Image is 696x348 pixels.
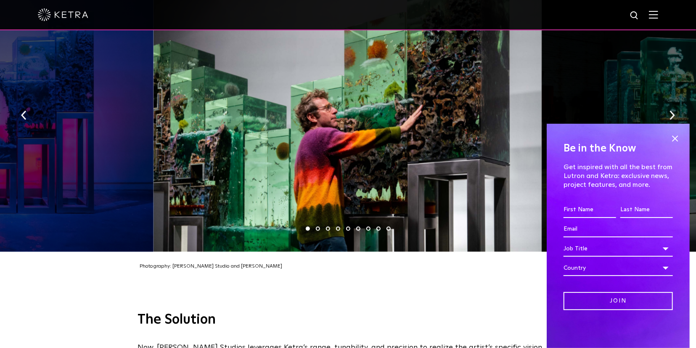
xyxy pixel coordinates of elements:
[620,202,673,218] input: Last Name
[138,311,558,329] h3: The Solution
[649,11,658,19] img: Hamburger%20Nav.svg
[564,221,673,237] input: Email
[38,8,88,21] img: ketra-logo-2019-white
[564,202,616,218] input: First Name
[140,262,561,271] p: Photography: [PERSON_NAME] Studio and [PERSON_NAME]
[630,11,640,21] img: search icon
[564,241,673,257] div: Job Title
[564,260,673,276] div: Country
[21,110,26,120] img: arrow-left-black.svg
[670,110,675,120] img: arrow-right-black.svg
[564,292,673,310] input: Join
[564,141,673,157] h4: Be in the Know
[564,163,673,189] p: Get inspired with all the best from Lutron and Ketra: exclusive news, project features, and more.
